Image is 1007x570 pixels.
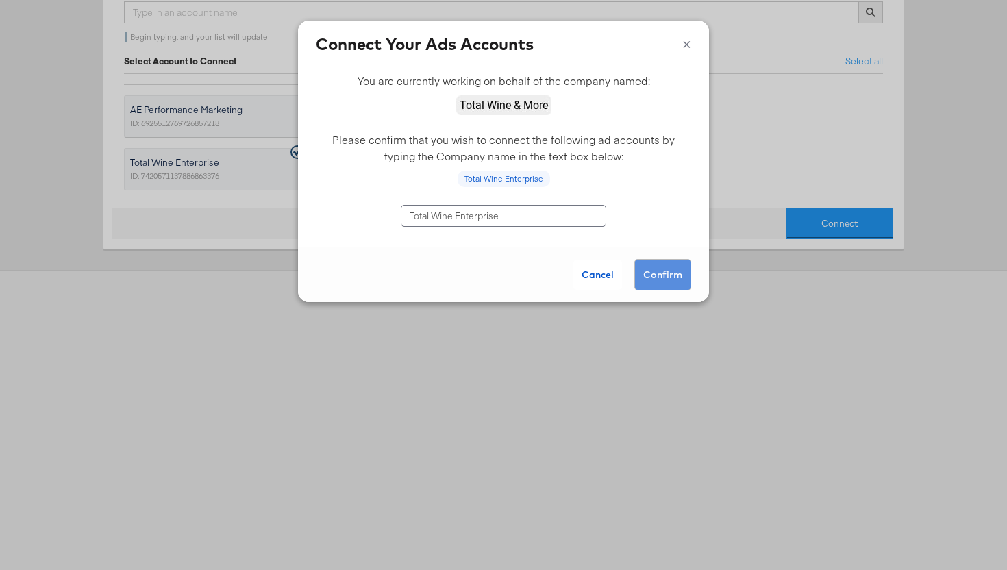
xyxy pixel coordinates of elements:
button: × [682,32,691,53]
p: Please confirm that you wish to connect the following ad accounts by typing the Company name in t... [316,132,691,164]
h4: Connect Your Ads Accounts [316,32,691,55]
input: Re type company name to confirm [401,205,606,227]
div: Total Wine Enterprise [458,171,550,187]
button: Cancel [573,260,622,290]
img: Total Wine & More [456,95,551,115]
p: You are currently working on behalf of the company named: [316,73,691,89]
